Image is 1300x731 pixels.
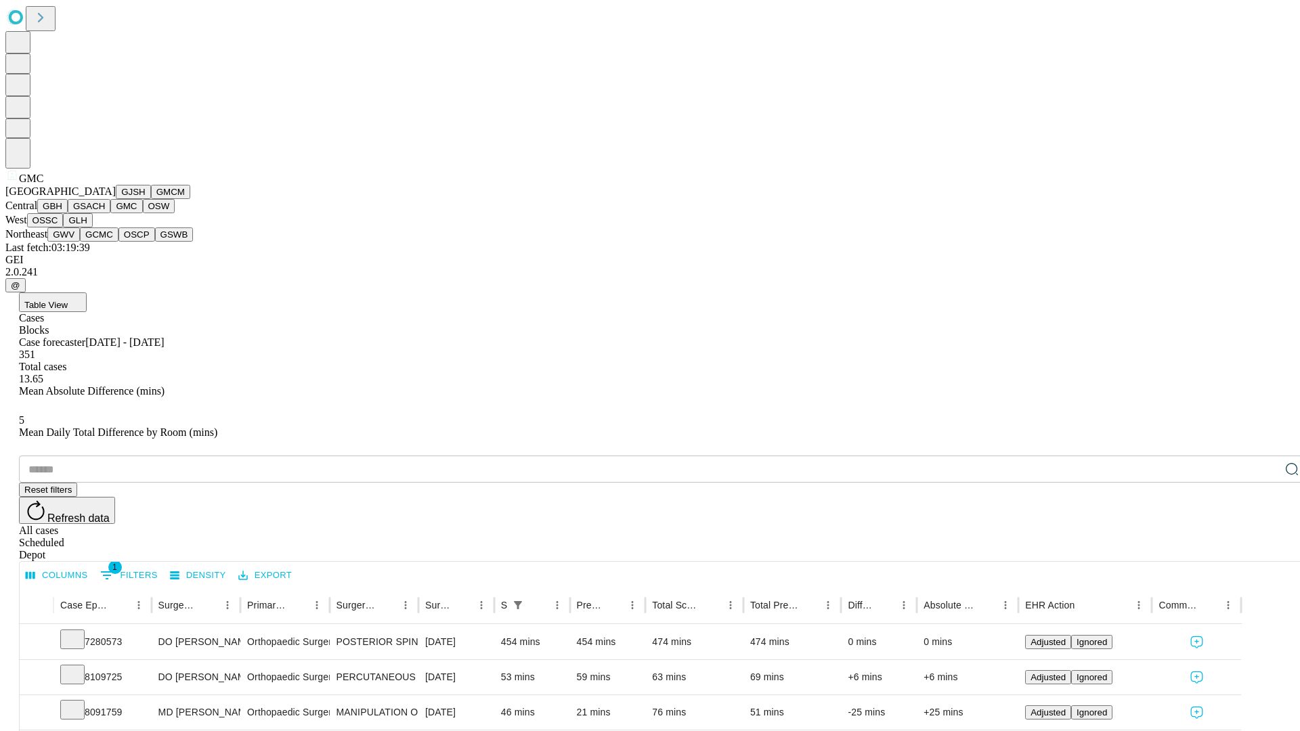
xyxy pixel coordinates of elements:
span: Total cases [19,361,66,372]
span: Ignored [1077,707,1107,717]
div: POSTERIOR SPINE SEGMENTAL INSTRUMENTATION 7 TO 12 PSF [337,625,412,659]
div: 59 mins [577,660,639,694]
span: 351 [19,349,35,360]
span: @ [11,280,20,290]
div: +25 mins [924,695,1012,730]
button: GWV [47,227,80,242]
button: GJSH [116,185,151,199]
div: 8109725 [60,660,145,694]
span: Mean Daily Total Difference by Room (mins) [19,426,217,438]
div: Orthopaedic Surgery [247,625,322,659]
button: Sort [702,596,721,615]
button: Show filters [508,596,527,615]
button: Sort [199,596,218,615]
div: 69 mins [750,660,835,694]
div: GEI [5,254,1295,266]
button: Expand [26,666,47,690]
div: [DATE] [425,695,487,730]
span: Last fetch: 03:19:39 [5,242,90,253]
span: 13.65 [19,373,43,384]
div: 53 mins [501,660,563,694]
div: 2.0.241 [5,266,1295,278]
span: [GEOGRAPHIC_DATA] [5,185,116,197]
span: 1 [108,560,122,574]
div: Absolute Difference [924,600,976,611]
span: Ignored [1077,672,1107,682]
div: 0 mins [924,625,1012,659]
button: Table View [19,292,87,312]
span: GMC [19,173,43,184]
div: Orthopaedic Surgery [247,660,322,694]
button: GMCM [151,185,190,199]
div: 8091759 [60,695,145,730]
div: Predicted In Room Duration [577,600,603,611]
div: DO [PERSON_NAME] [PERSON_NAME] Do [158,625,234,659]
div: +6 mins [924,660,1012,694]
button: Sort [800,596,819,615]
div: 454 mins [501,625,563,659]
div: 21 mins [577,695,639,730]
button: OSW [143,199,175,213]
div: 474 mins [750,625,835,659]
button: Sort [1200,596,1219,615]
div: MANIPULATION OF KNEE [337,695,412,730]
button: Menu [396,596,415,615]
button: Menu [894,596,913,615]
div: MD [PERSON_NAME] [PERSON_NAME] [158,695,234,730]
button: Adjusted [1025,635,1071,649]
span: Ignored [1077,637,1107,647]
div: Surgery Name [337,600,376,611]
span: Mean Absolute Difference (mins) [19,385,165,397]
button: Expand [26,701,47,725]
button: GBH [37,199,68,213]
button: Export [235,565,295,586]
div: Surgeon Name [158,600,198,611]
button: Menu [1129,596,1148,615]
button: Density [167,565,230,586]
span: Northeast [5,228,47,240]
button: Sort [604,596,623,615]
span: Adjusted [1031,707,1066,717]
button: Sort [377,596,396,615]
button: GSACH [68,199,110,213]
button: Sort [875,596,894,615]
button: Expand [26,631,47,655]
button: Refresh data [19,497,115,524]
div: PERCUTANEOUS SKELETAL FIXATION DISTAL RADIAL FRACTURE OR EPIPHYSEAL SEPARATION [337,660,412,694]
div: Orthopaedic Surgery [247,695,322,730]
div: Case Epic Id [60,600,109,611]
span: Case forecaster [19,336,85,348]
button: Menu [623,596,642,615]
button: Menu [548,596,567,615]
button: GLH [63,213,92,227]
div: 7280573 [60,625,145,659]
button: Menu [1219,596,1238,615]
div: Total Scheduled Duration [652,600,701,611]
div: EHR Action [1025,600,1075,611]
span: Adjusted [1031,672,1066,682]
button: Sort [1076,596,1095,615]
div: DO [PERSON_NAME] [PERSON_NAME] Do [158,660,234,694]
span: Central [5,200,37,211]
button: Menu [218,596,237,615]
div: [DATE] [425,660,487,694]
button: Menu [472,596,491,615]
div: Total Predicted Duration [750,600,799,611]
div: Surgery Date [425,600,452,611]
button: Menu [819,596,838,615]
span: West [5,214,27,225]
div: 63 mins [652,660,737,694]
button: Sort [529,596,548,615]
button: GCMC [80,227,118,242]
div: Primary Service [247,600,286,611]
div: [DATE] [425,625,487,659]
div: 0 mins [848,625,910,659]
button: Adjusted [1025,705,1071,719]
button: Sort [110,596,129,615]
button: Ignored [1071,705,1112,719]
button: Ignored [1071,670,1112,684]
div: 46 mins [501,695,563,730]
div: 51 mins [750,695,835,730]
span: Reset filters [24,485,72,495]
button: GSWB [155,227,194,242]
